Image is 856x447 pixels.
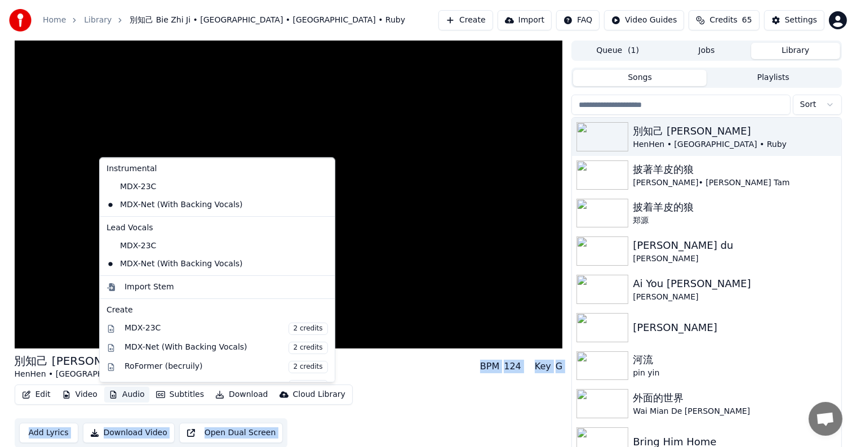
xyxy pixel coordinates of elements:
[556,360,562,373] div: G
[102,196,316,214] div: MDX-Net (With Backing Vocals)
[535,360,551,373] div: Key
[83,423,175,443] button: Download Video
[785,15,817,26] div: Settings
[102,178,316,196] div: MDX-23C
[633,215,836,226] div: 郑源
[211,387,273,403] button: Download
[293,389,345,400] div: Cloud Library
[604,10,684,30] button: Video Guides
[9,9,32,32] img: youka
[504,360,521,373] div: 124
[628,45,639,56] span: ( 1 )
[709,15,737,26] span: Credits
[689,10,759,30] button: Credits65
[809,402,842,436] div: Open chat
[662,43,751,59] button: Jobs
[498,10,552,30] button: Import
[289,380,328,392] span: 2 credits
[125,323,328,335] div: MDX-23C
[125,342,328,354] div: MDX-Net (With Backing Vocals)
[633,406,836,417] div: Wai Mian De [PERSON_NAME]
[751,43,840,59] button: Library
[800,99,817,110] span: Sort
[102,219,332,237] div: Lead Vocals
[125,361,328,373] div: RoFormer (becruily)
[556,10,600,30] button: FAQ
[633,320,836,336] div: [PERSON_NAME]
[104,387,149,403] button: Audio
[130,15,405,26] span: 別知己 Bie Zhi Ji • [GEOGRAPHIC_DATA] • [GEOGRAPHIC_DATA] • Ruby
[633,139,836,150] div: HenHen • [GEOGRAPHIC_DATA] • Ruby
[573,70,707,86] button: Songs
[573,43,662,59] button: Queue
[633,352,836,368] div: 河流
[289,342,328,354] span: 2 credits
[102,255,316,273] div: MDX-Net (With Backing Vocals)
[633,123,836,139] div: 別知己 [PERSON_NAME]
[43,15,66,26] a: Home
[84,15,112,26] a: Library
[17,387,55,403] button: Edit
[15,353,168,369] div: 別知己 [PERSON_NAME]
[102,237,316,255] div: MDX-23C
[19,423,78,443] button: Add Lyrics
[633,276,836,292] div: Ai You [PERSON_NAME]
[633,162,836,177] div: 披著羊皮的狼
[707,70,840,86] button: Playlists
[43,15,405,26] nav: breadcrumb
[125,281,174,293] div: Import Stem
[633,177,836,189] div: [PERSON_NAME]• [PERSON_NAME] Tam
[152,387,209,403] button: Subtitles
[438,10,493,30] button: Create
[179,423,283,443] button: Open Dual Screen
[102,160,332,178] div: Instrumental
[57,387,102,403] button: Video
[633,390,836,406] div: 外面的世界
[289,323,328,335] span: 2 credits
[289,361,328,373] span: 2 credits
[107,305,328,316] div: Create
[633,292,836,303] div: [PERSON_NAME]
[633,368,836,379] div: pin yin
[633,199,836,215] div: 披着羊皮的狼
[633,253,836,265] div: [PERSON_NAME]
[742,15,752,26] span: 65
[764,10,824,30] button: Settings
[633,238,836,253] div: [PERSON_NAME] du
[125,380,328,392] div: RoFormer (instv7_gabox)
[15,369,168,380] div: HenHen • [GEOGRAPHIC_DATA] • Ruby
[480,360,499,373] div: BPM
